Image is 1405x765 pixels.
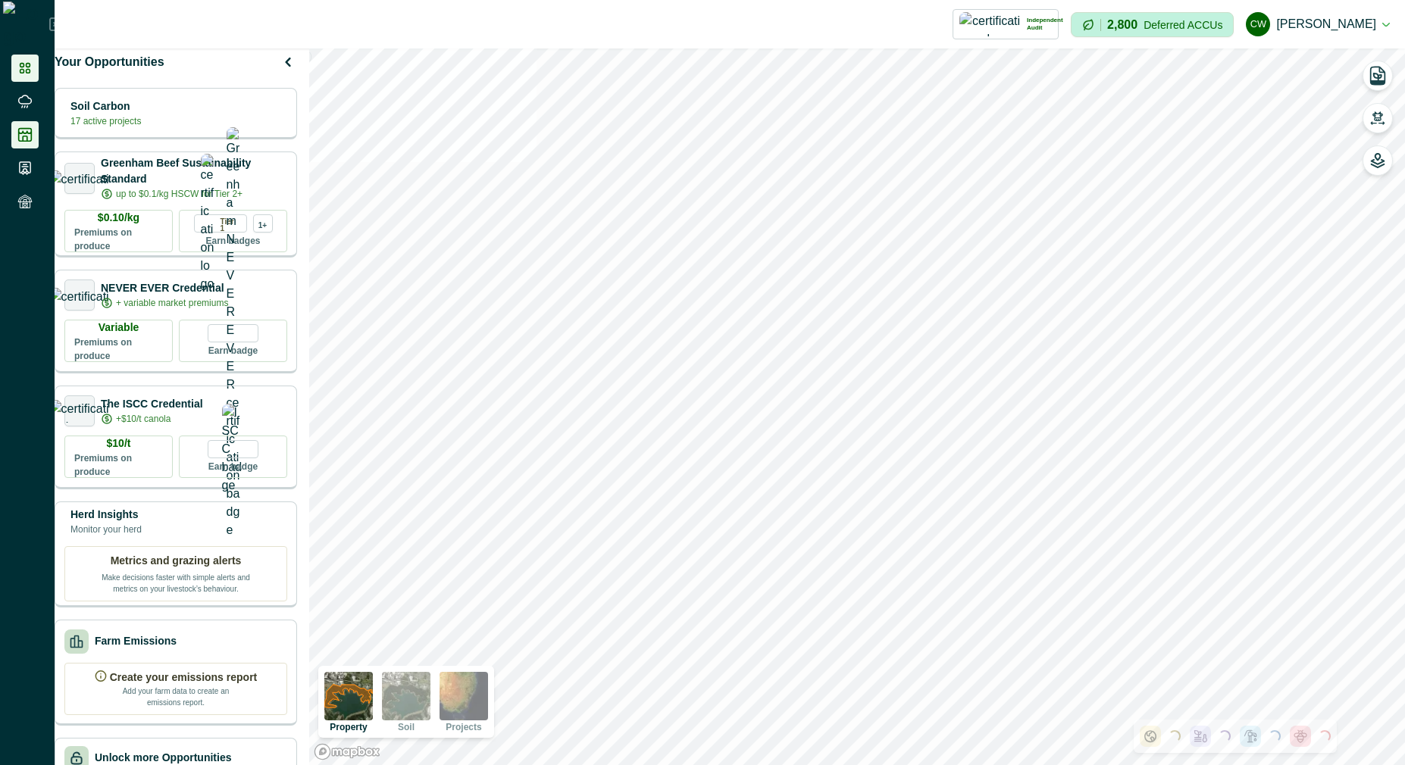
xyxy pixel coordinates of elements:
[1144,19,1222,30] p: Deferred ACCUs
[330,723,367,732] p: Property
[70,98,141,114] p: Soil Carbon
[101,396,203,412] p: The ISCC Credential
[221,215,240,232] p: Tier 1
[116,187,243,201] p: up to $0.1/kg HSCW for Tier 2+
[70,114,141,128] p: 17 active projects
[446,723,481,732] p: Projects
[74,451,163,479] p: Premiums on produce
[110,670,258,685] p: Create your emissions report
[119,685,233,708] p: Add your farm data to create an emissions report.
[49,288,111,303] img: certification logo
[208,342,258,358] p: Earn badge
[3,2,49,47] img: Logo
[253,214,273,233] div: more credentials avaialble
[324,672,373,720] img: property preview
[382,672,430,720] img: soil preview
[227,127,240,539] img: Greenham NEVER EVER certification badge
[70,507,142,523] p: Herd Insights
[49,400,111,423] img: certification logo
[440,672,488,720] img: projects preview
[107,436,131,451] p: $10/t
[258,219,267,229] p: 1+
[49,170,111,186] img: certification logo
[222,404,245,495] img: ISCC badge
[959,12,1021,36] img: certification logo
[74,226,163,253] p: Premiums on produce
[1027,17,1063,32] p: Independent Audit
[314,743,380,760] a: Mapbox logo
[74,336,163,363] p: Premiums on produce
[1107,19,1137,31] p: 2,800
[953,9,1059,39] button: certification logoIndependent Audit
[116,296,228,310] p: + variable market premiums
[111,553,242,569] p: Metrics and grazing alerts
[398,723,415,732] p: Soil
[205,233,260,248] p: Earn badges
[100,569,252,595] p: Make decisions faster with simple alerts and metrics on your livestock’s behaviour.
[101,155,287,187] p: Greenham Beef Sustainability Standard
[98,210,139,226] p: $0.10/kg
[99,320,139,336] p: Variable
[201,154,214,293] img: certification logo
[55,53,164,71] p: Your Opportunities
[116,412,171,426] p: +$10/t canola
[101,280,228,296] p: NEVER EVER Credential
[95,633,177,649] p: Farm Emissions
[70,523,142,536] p: Monitor your herd
[1246,6,1390,42] button: cadel watson[PERSON_NAME]
[208,458,258,473] p: Earn badge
